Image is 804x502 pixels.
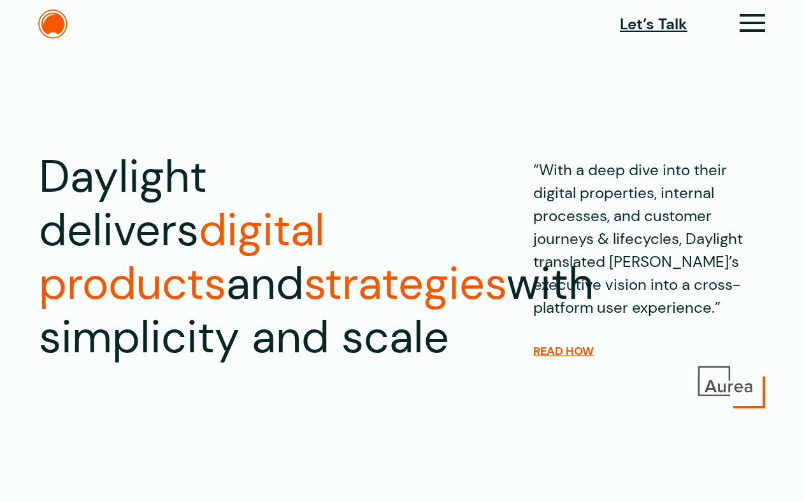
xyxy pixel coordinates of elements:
img: The Daylight Studio Logo [38,10,68,39]
a: READ HOW [533,344,594,358]
img: Aurea Logo [695,364,756,399]
p: “With a deep dive into their digital properties, internal processes, and customer journeys & life... [533,150,765,319]
a: Let’s Talk [620,13,687,36]
span: strategies [304,255,506,313]
span: digital products [39,201,325,313]
h1: Daylight delivers and with simplicity and scale [39,150,449,364]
